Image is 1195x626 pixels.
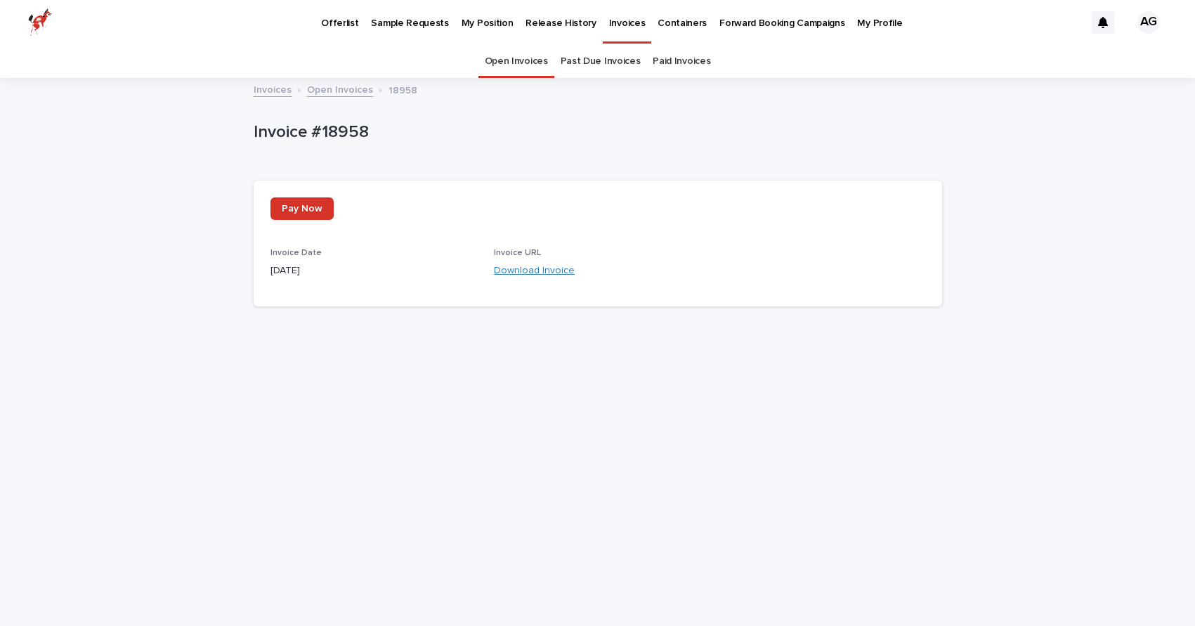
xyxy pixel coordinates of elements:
a: Open Invoices [307,81,373,97]
span: Pay Now [282,204,322,214]
a: Download Invoice [494,266,575,275]
span: Invoice URL [494,249,541,257]
a: Invoices [254,81,292,97]
div: AG [1137,11,1160,34]
a: Paid Invoices [653,45,710,78]
a: Pay Now [270,197,334,220]
img: zttTXibQQrCfv9chImQE [28,8,52,37]
p: Invoice #18958 [254,122,936,143]
a: Past Due Invoices [561,45,641,78]
p: [DATE] [270,263,478,278]
a: Open Invoices [485,45,548,78]
p: 18958 [388,81,417,97]
span: Invoice Date [270,249,322,257]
